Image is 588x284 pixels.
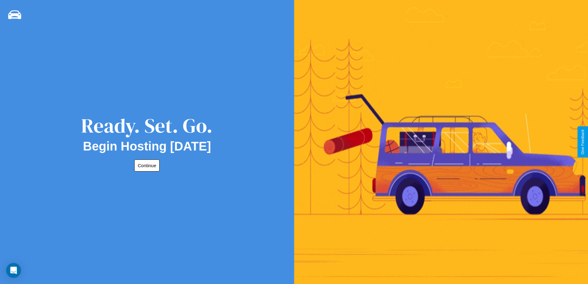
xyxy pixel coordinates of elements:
button: Continue [134,159,160,172]
h2: Begin Hosting [DATE] [83,139,211,153]
div: Open Intercom Messenger [6,263,21,278]
div: Ready. Set. Go. [81,112,213,139]
div: Give Feedback [581,129,585,155]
